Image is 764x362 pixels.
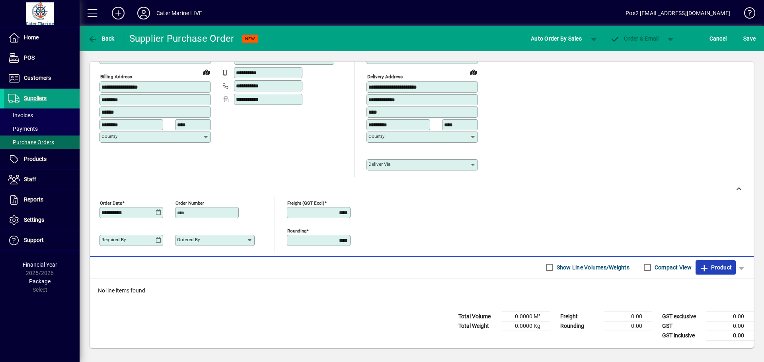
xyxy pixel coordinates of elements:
[658,331,706,341] td: GST inclusive
[555,263,630,271] label: Show Line Volumes/Weights
[24,217,44,223] span: Settings
[454,312,502,321] td: Total Volume
[696,260,736,275] button: Product
[24,34,39,41] span: Home
[200,66,213,78] a: View on map
[368,134,384,139] mat-label: Country
[700,261,732,274] span: Product
[709,32,727,45] span: Cancel
[8,126,38,132] span: Payments
[287,228,306,233] mat-label: Rounding
[88,35,115,42] span: Back
[738,2,754,27] a: Knowledge Base
[467,66,480,78] a: View on map
[454,321,502,331] td: Total Weight
[23,261,57,268] span: Financial Year
[156,7,202,19] div: Cater Marine LIVE
[4,170,80,190] a: Staff
[706,331,754,341] td: 0.00
[4,190,80,210] a: Reports
[100,200,122,205] mat-label: Order date
[24,95,47,101] span: Suppliers
[177,237,200,242] mat-label: Ordered by
[4,149,80,169] a: Products
[741,31,758,46] button: Save
[245,36,255,41] span: NEW
[556,321,604,331] td: Rounding
[131,6,156,20] button: Profile
[101,134,117,139] mat-label: Country
[4,210,80,230] a: Settings
[706,312,754,321] td: 0.00
[24,237,44,243] span: Support
[4,230,80,250] a: Support
[29,278,51,285] span: Package
[743,32,756,45] span: ave
[24,196,43,203] span: Reports
[4,28,80,48] a: Home
[610,35,659,42] span: Order & Email
[606,31,663,46] button: Order & Email
[129,32,234,45] div: Supplier Purchase Order
[287,200,324,205] mat-label: Freight (GST excl)
[90,279,754,303] div: No line items found
[8,112,33,118] span: Invoices
[24,75,51,81] span: Customers
[531,32,582,45] span: Auto Order By Sales
[24,156,47,162] span: Products
[604,312,652,321] td: 0.00
[706,321,754,331] td: 0.00
[707,31,729,46] button: Cancel
[80,31,123,46] app-page-header-button: Back
[8,139,54,145] span: Purchase Orders
[556,312,604,321] td: Freight
[743,35,746,42] span: S
[24,54,35,61] span: POS
[4,48,80,68] a: POS
[101,237,126,242] mat-label: Required by
[4,136,80,149] a: Purchase Orders
[368,161,390,167] mat-label: Deliver via
[502,312,550,321] td: 0.0000 M³
[105,6,131,20] button: Add
[604,321,652,331] td: 0.00
[86,31,117,46] button: Back
[653,263,692,271] label: Compact View
[4,68,80,88] a: Customers
[658,321,706,331] td: GST
[502,321,550,331] td: 0.0000 Kg
[527,31,586,46] button: Auto Order By Sales
[658,312,706,321] td: GST exclusive
[4,108,80,122] a: Invoices
[24,176,36,182] span: Staff
[4,122,80,136] a: Payments
[175,200,204,205] mat-label: Order number
[626,7,730,19] div: Pos2 [EMAIL_ADDRESS][DOMAIN_NAME]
